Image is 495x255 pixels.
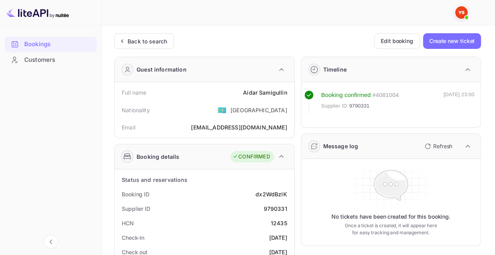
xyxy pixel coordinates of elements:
button: Edit booking [374,33,420,49]
div: Customers [24,56,93,65]
div: Timeline [323,65,347,74]
a: Customers [5,52,97,67]
div: Guest information [137,65,187,74]
div: CONFIRMED [232,153,270,161]
div: # 4081004 [372,91,399,100]
div: Customers [5,52,97,68]
div: Check-in [122,233,144,242]
div: Back to search [128,37,167,45]
div: [EMAIL_ADDRESS][DOMAIN_NAME] [191,123,287,131]
div: Status and reservations [122,176,187,184]
div: Full name [122,88,146,97]
div: 9790331 [263,205,287,213]
div: HCN [122,219,134,227]
div: [DATE] [269,233,287,242]
div: Booking ID [122,190,149,198]
button: Create new ticket [423,33,481,49]
p: Once a ticket is created, it will appear here for easy tracking and management. [343,222,438,236]
button: Collapse navigation [44,235,58,249]
p: Refresh [433,142,452,150]
div: Bookings [5,37,97,52]
span: United States [218,103,227,117]
div: Booking details [137,153,179,161]
div: Email [122,123,135,131]
div: Message log [323,142,358,150]
a: Bookings [5,37,97,51]
button: Refresh [420,140,455,153]
span: 9790331 [349,102,369,110]
div: [DATE] 23:00 [443,91,474,113]
div: Booking confirmed [321,91,371,100]
p: No tickets have been created for this booking. [331,213,450,221]
div: Bookings [24,40,93,49]
div: 12435 [271,219,287,227]
div: Nationality [122,106,150,114]
div: Aidar Samigullin [243,88,287,97]
img: Yandex Support [455,6,468,19]
div: Supplier ID [122,205,150,213]
span: Supplier ID: [321,102,349,110]
img: LiteAPI logo [6,6,69,19]
div: [GEOGRAPHIC_DATA] [230,106,287,114]
div: dx2WdBzlK [256,190,287,198]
